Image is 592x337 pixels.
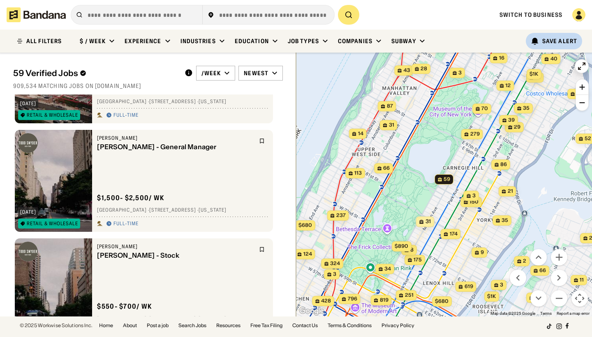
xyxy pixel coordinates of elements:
[384,265,391,272] span: 34
[13,68,178,78] div: 59 Verified Jobs
[469,199,479,205] span: 150
[18,242,38,261] img: Todd Snyder logo
[250,323,282,328] a: Free Tax Filing
[20,323,92,328] div: © 2025 Workwise Solutions Inc.
[354,170,362,177] span: 113
[506,82,511,89] span: 12
[551,270,567,286] button: Move right
[487,293,496,299] span: $1k
[97,252,254,259] div: [PERSON_NAME] - Stock
[338,37,372,45] div: Companies
[288,37,319,45] div: Job Types
[410,247,414,254] span: 8
[7,7,66,22] img: Bandana logotype
[508,188,513,195] span: 21
[20,210,36,215] div: [DATE]
[321,298,331,305] span: 428
[303,251,312,258] span: 124
[542,37,577,45] div: Save Alert
[510,270,526,286] button: Move left
[540,311,552,316] a: Terms (opens in new tab)
[551,249,567,265] button: Zoom in
[470,131,480,138] span: 279
[387,103,393,110] span: 87
[395,243,408,249] span: $890
[444,176,450,183] span: 59
[113,112,139,119] div: Full-time
[514,124,520,131] span: 29
[123,323,137,328] a: About
[330,260,340,267] span: 324
[425,218,431,226] span: 31
[178,323,206,328] a: Search Jobs
[382,323,414,328] a: Privacy Policy
[235,37,269,45] div: Education
[530,290,547,307] button: Move down
[450,231,458,238] span: 174
[26,38,62,44] div: ALL FILTERS
[571,290,588,307] button: Map camera controls
[585,135,591,142] span: 52
[472,192,476,199] span: 3
[550,55,557,62] span: 40
[13,95,283,316] div: grid
[458,69,462,76] span: 3
[201,69,221,77] div: /week
[298,306,325,316] a: Open this area in Google Maps (opens a new window)
[508,117,515,124] span: 39
[557,311,590,316] a: Report a map error
[481,249,484,256] span: 9
[405,292,414,299] span: 251
[500,282,503,289] span: 3
[391,37,416,45] div: Subway
[20,101,36,106] div: [DATE]
[380,297,388,304] span: 819
[580,277,584,284] span: 11
[97,207,268,214] div: [GEOGRAPHIC_DATA] · [STREET_ADDRESS] · [US_STATE]
[523,105,530,112] span: 35
[244,69,268,77] div: Newest
[333,271,336,278] span: 3
[80,37,106,45] div: $ / week
[490,311,535,316] span: Map data ©2025 Google
[500,161,507,168] span: 86
[97,143,254,151] div: [PERSON_NAME] - General Manager
[389,122,394,129] span: 31
[97,135,254,141] div: [PERSON_NAME]
[27,113,78,118] div: Retail & Wholesale
[99,323,113,328] a: Home
[216,323,240,328] a: Resources
[147,323,169,328] a: Post a job
[414,256,422,263] span: 175
[348,295,357,302] span: 796
[13,82,283,90] div: 909,534 matching jobs on [DOMAIN_NAME]
[113,221,139,227] div: Full-time
[499,55,504,62] span: 16
[292,323,318,328] a: Contact Us
[403,67,410,74] span: 43
[180,37,216,45] div: Industries
[97,316,268,322] div: [GEOGRAPHIC_DATA] · [STREET_ADDRESS] · [US_STATE]
[298,222,312,228] span: $680
[97,99,268,105] div: [GEOGRAPHIC_DATA] · [STREET_ADDRESS] · [US_STATE]
[97,302,152,311] div: $ 550 - $700 / wk
[530,249,547,265] button: Move up
[125,37,161,45] div: Experience
[481,105,488,112] span: 70
[502,217,508,224] span: 35
[421,65,427,72] span: 28
[499,11,562,18] a: Switch to Business
[358,130,363,137] span: 14
[551,290,567,307] button: Zoom out
[298,306,325,316] img: Google
[27,221,78,226] div: Retail & Wholesale
[435,298,449,304] span: $680
[328,323,372,328] a: Terms & Conditions
[383,165,390,172] span: 66
[336,212,346,219] span: 237
[97,194,164,202] div: $ 1,500 - $2,500 / wk
[530,71,538,77] span: $1k
[97,243,254,250] div: [PERSON_NAME]
[18,133,38,153] img: Todd Snyder logo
